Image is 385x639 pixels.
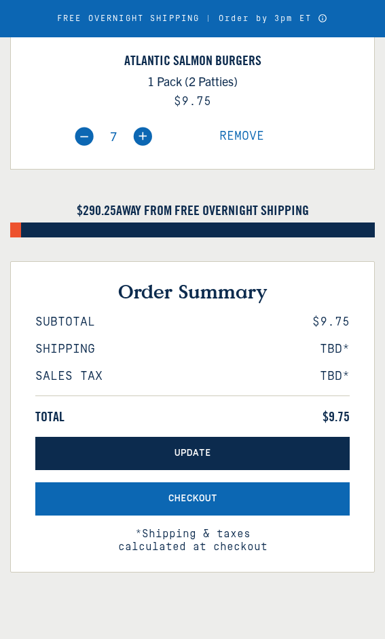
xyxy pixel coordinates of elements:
[35,482,350,516] button: Checkout
[35,315,95,330] span: Subtotal
[57,14,328,24] div: FREE OVERNIGHT SHIPPING | Order by 3pm ET
[219,129,264,143] span: Remove
[219,130,264,142] a: Remove
[11,72,374,90] p: 1 Pack (2 Patties)
[35,516,350,554] span: *Shipping & taxes calculated at checkout
[35,408,65,425] span: Total
[35,369,103,384] span: Sales Tax
[83,201,116,218] span: 290.25
[35,280,350,303] h3: Order Summary
[133,127,152,146] img: plus
[175,448,211,459] span: Update
[323,408,350,425] span: $9.75
[11,52,374,69] a: Atlantic Salmon Burgers
[174,94,211,109] span: $9.75
[75,127,94,146] img: minus
[312,315,350,330] span: $9.75
[318,14,328,23] a: Announcement Bar Modal
[35,342,95,357] span: Shipping
[168,493,217,505] span: Checkout
[10,202,375,218] h4: $ AWAY FROM FREE OVERNIGHT SHIPPING
[35,437,350,470] button: Update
